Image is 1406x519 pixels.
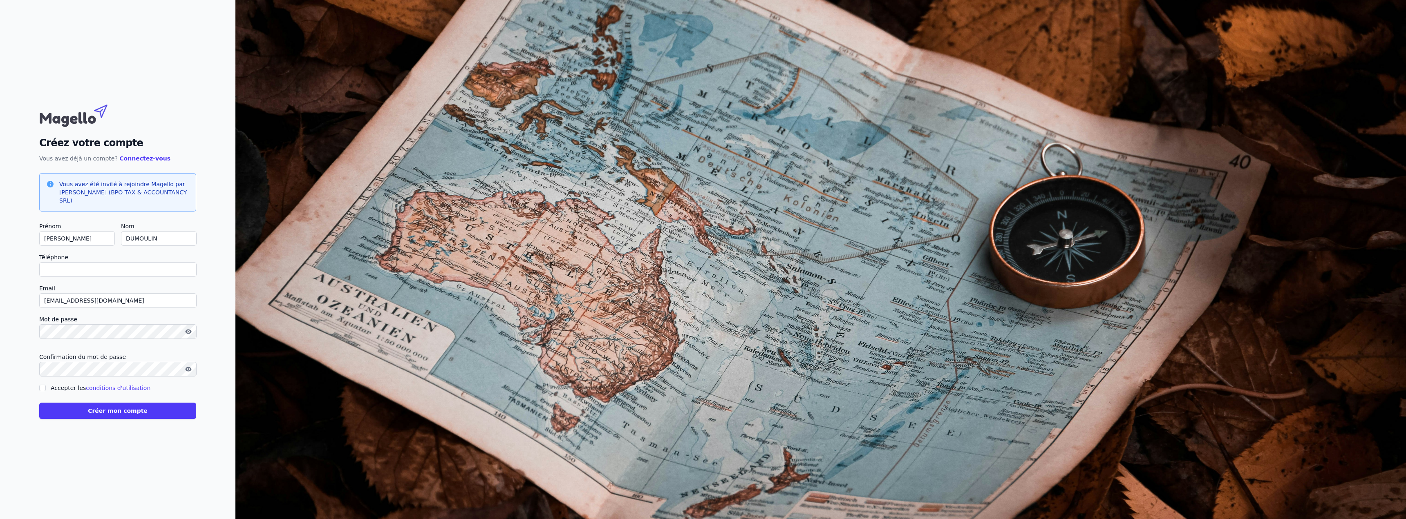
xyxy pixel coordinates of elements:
[39,100,125,129] img: Magello
[86,385,150,391] a: conditions d'utilisation
[59,180,189,205] h3: Vous avez été invité à rejoindre Magello par [PERSON_NAME] (BPO TAX & ACCOUNTANCY SRL)
[39,403,196,419] button: Créer mon compte
[39,314,196,324] label: Mot de passe
[39,252,196,262] label: Téléphone
[119,155,170,162] a: Connectez-vous
[39,352,196,362] label: Confirmation du mot de passe
[39,221,114,231] label: Prénom
[39,154,196,163] p: Vous avez déjà un compte?
[121,221,196,231] label: Nom
[39,283,196,293] label: Email
[51,385,150,391] label: Accepter les
[39,136,196,150] h2: Créez votre compte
